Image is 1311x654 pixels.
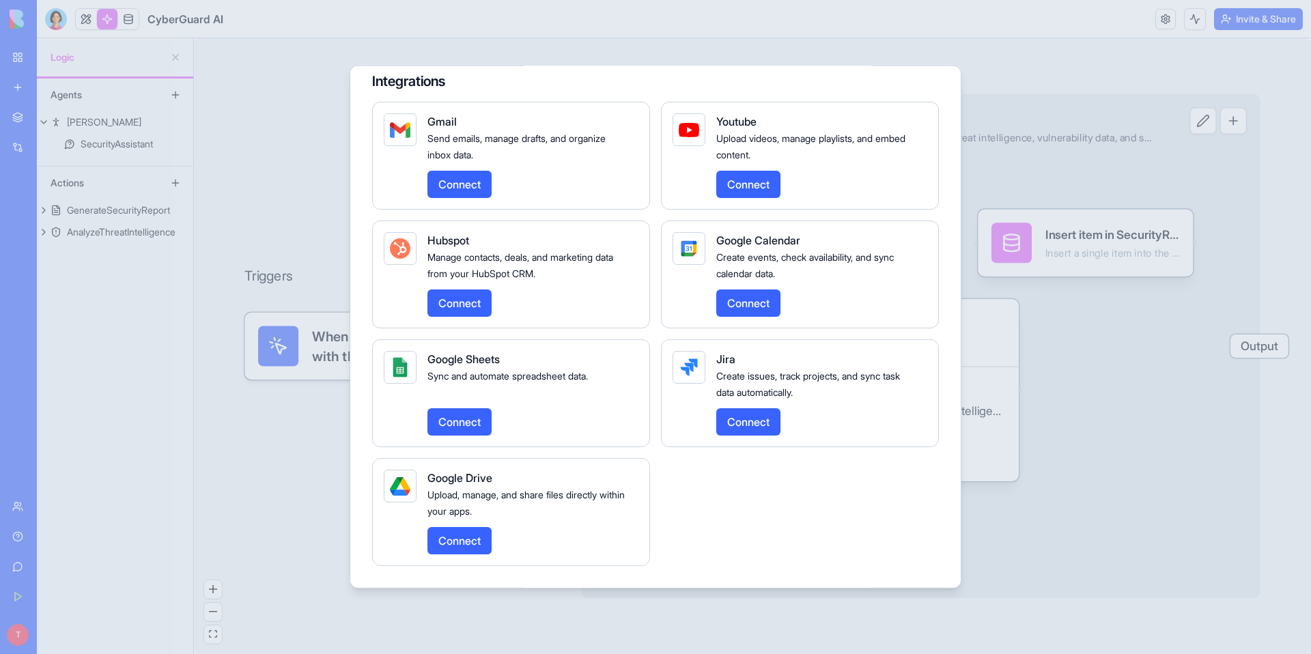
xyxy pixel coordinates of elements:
span: Jira [716,352,735,366]
button: Connect [716,171,780,198]
span: Create issues, track projects, and sync task data automatically. [716,370,900,398]
span: Create events, check availability, and sync calendar data. [716,251,894,279]
button: Connect [427,527,492,554]
span: Upload, manage, and share files directly within your apps. [427,489,625,517]
h4: Integrations [372,72,939,91]
span: Send emails, manage drafts, and organize inbox data. [427,132,606,160]
button: Connect [427,171,492,198]
span: Hubspot [427,233,469,247]
span: Google Calendar [716,233,800,247]
span: Google Drive [427,471,492,485]
button: Connect [716,408,780,436]
button: Connect [427,289,492,317]
span: Upload videos, manage playlists, and embed content. [716,132,905,160]
button: Connect [716,289,780,317]
span: Google Sheets [427,352,500,366]
span: Gmail [427,115,457,128]
span: Youtube [716,115,757,128]
span: Manage contacts, deals, and marketing data from your HubSpot CRM. [427,251,613,279]
span: Sync and automate spreadsheet data. [427,370,588,382]
button: Connect [427,408,492,436]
